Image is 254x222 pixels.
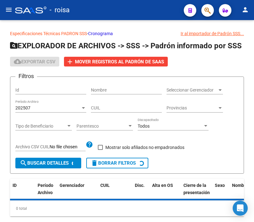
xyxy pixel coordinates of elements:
span: Exportar CSV [14,59,56,65]
span: Buscar Detalles [20,160,69,166]
span: Mostrar solo afiliados no empadronados [105,144,184,151]
button: Mover registros al PADRÓN de SAAS [64,57,168,66]
button: Exportar CSV [10,57,59,66]
datatable-header-cell: Sexo [212,179,230,199]
span: Alta en OS [152,183,173,188]
span: 202507 [15,105,30,110]
h3: Filtros [15,72,37,81]
mat-icon: delete [91,159,98,167]
span: CUIL [100,183,110,188]
mat-icon: cloud_download [14,58,21,65]
span: Disc. [135,183,145,188]
span: Período Archivo [38,183,53,195]
a: Cronograma [88,31,113,36]
div: Ir al importador de Padrón SSS... [181,30,244,37]
span: Tipo de Beneficiario [15,124,66,129]
a: Especificaciones Técnicas PADRON SSS [10,31,87,36]
datatable-header-cell: Período Archivo [35,179,57,199]
p: - [10,30,244,37]
span: ID [13,183,17,188]
span: Mover registros al PADRÓN de SAAS [75,59,164,65]
datatable-header-cell: CUIL [98,179,132,199]
button: Borrar Filtros [86,158,148,168]
mat-icon: add [66,58,74,66]
span: Seleccionar Gerenciador [167,87,217,93]
input: Archivo CSV CUIL [50,144,86,150]
span: Borrar Filtros [91,160,136,166]
span: Nombre [232,183,248,188]
mat-icon: menu [5,6,13,13]
span: Gerenciador [60,183,84,188]
span: EXPLORADOR DE ARCHIVOS -> SSS -> Padrón informado por SSS [10,41,242,50]
span: Todos [138,124,150,129]
datatable-header-cell: ID [10,179,35,199]
datatable-header-cell: Cierre de la presentación [181,179,212,199]
datatable-header-cell: Gerenciador [57,179,98,199]
datatable-header-cell: Alta en OS [150,179,181,199]
div: 0 total [10,201,244,216]
button: Buscar Detalles [15,158,81,168]
span: Parentesco [77,124,127,129]
datatable-header-cell: Disc. [132,179,150,199]
mat-icon: help [86,141,93,148]
mat-icon: search [20,159,27,167]
span: - roisa [50,3,70,17]
span: Sexo [215,183,225,188]
span: Provincias [167,105,217,111]
div: Open Intercom Messenger [233,201,248,216]
span: Cierre de la presentación [183,183,210,195]
mat-icon: person [241,6,249,13]
span: Archivo CSV CUIL [15,144,50,149]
